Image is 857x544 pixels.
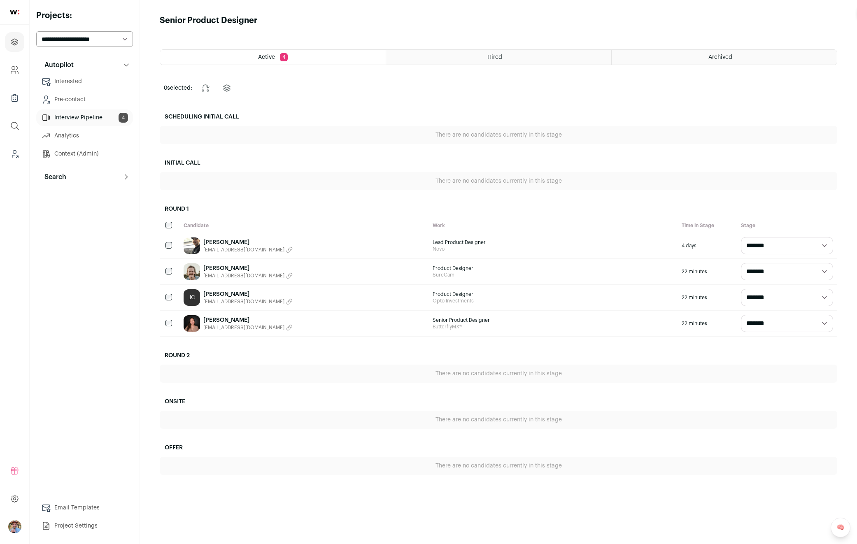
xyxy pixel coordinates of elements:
[280,53,288,61] span: 4
[433,298,673,304] span: Opto Investments
[160,200,837,218] h2: Round 1
[433,291,673,298] span: Product Designer
[678,285,737,310] div: 22 minutes
[160,393,837,411] h2: Onsite
[160,126,837,144] div: There are no candidates currently in this stage
[678,259,737,284] div: 22 minutes
[203,316,293,324] a: [PERSON_NAME]
[160,439,837,457] h2: Offer
[179,218,428,233] div: Candidate
[433,246,673,252] span: Novo
[160,365,837,383] div: There are no candidates currently in this stage
[433,265,673,272] span: Product Designer
[119,113,128,123] span: 4
[160,172,837,190] div: There are no candidates currently in this stage
[36,57,133,73] button: Autopilot
[184,315,200,332] img: 5343719d0f27335240682bba949158b4c1b870ace72cd301c54bf08cc9185a0d.jpg
[160,411,837,429] div: There are no candidates currently in this stage
[433,317,673,323] span: Senior Product Designer
[36,10,133,21] h2: Projects:
[386,50,611,65] a: Hired
[678,218,737,233] div: Time in Stage
[678,311,737,336] div: 22 minutes
[203,298,284,305] span: [EMAIL_ADDRESS][DOMAIN_NAME]
[160,15,257,26] h1: Senior Product Designer
[160,457,837,475] div: There are no candidates currently in this stage
[678,233,737,258] div: 4 days
[8,520,21,533] img: 7975094-medium_jpg
[160,346,837,365] h2: Round 2
[433,272,673,278] span: SureCam
[36,73,133,90] a: Interested
[184,237,200,254] img: 71e4107ba415986767260f04a0c50004645a8c7f015de589d0c5bdd6db897fce
[203,324,284,331] span: [EMAIL_ADDRESS][DOMAIN_NAME]
[203,246,284,253] span: [EMAIL_ADDRESS][DOMAIN_NAME]
[40,172,66,182] p: Search
[160,154,837,172] h2: Initial Call
[737,218,837,233] div: Stage
[203,298,293,305] button: [EMAIL_ADDRESS][DOMAIN_NAME]
[258,54,275,60] span: Active
[36,91,133,108] a: Pre-contact
[203,272,293,279] button: [EMAIL_ADDRESS][DOMAIN_NAME]
[40,60,74,70] p: Autopilot
[36,146,133,162] a: Context (Admin)
[203,246,293,253] button: [EMAIL_ADDRESS][DOMAIN_NAME]
[203,238,293,246] a: [PERSON_NAME]
[5,60,24,80] a: Company and ATS Settings
[184,263,200,280] img: ca528c7edbc6206881f3ec6592a7d8572b700a9857d04f72cd911068b921156b.jpg
[5,144,24,164] a: Leads (Backoffice)
[164,84,192,92] span: selected:
[184,289,200,306] a: JC
[164,85,167,91] span: 0
[203,324,293,331] button: [EMAIL_ADDRESS][DOMAIN_NAME]
[36,109,133,126] a: Interview Pipeline4
[428,218,678,233] div: Work
[36,500,133,516] a: Email Templates
[8,520,21,533] button: Open dropdown
[708,54,732,60] span: Archived
[36,169,133,185] button: Search
[160,108,837,126] h2: Scheduling Initial Call
[831,518,850,537] a: 🧠
[5,88,24,108] a: Company Lists
[433,323,673,330] span: ButterflyMX®
[203,264,293,272] a: [PERSON_NAME]
[10,10,19,14] img: wellfound-shorthand-0d5821cbd27db2630d0214b213865d53afaa358527fdda9d0ea32b1df1b89c2c.svg
[433,239,673,246] span: Lead Product Designer
[36,128,133,144] a: Analytics
[203,290,293,298] a: [PERSON_NAME]
[36,518,133,534] a: Project Settings
[196,78,215,98] button: Change stage
[487,54,502,60] span: Hired
[203,272,284,279] span: [EMAIL_ADDRESS][DOMAIN_NAME]
[612,50,837,65] a: Archived
[5,32,24,52] a: Projects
